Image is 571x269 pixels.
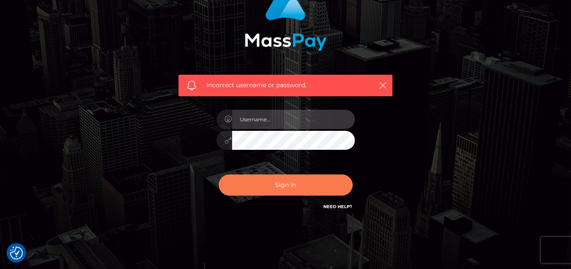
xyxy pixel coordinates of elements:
span: Incorrect username or password. [207,81,364,90]
img: Revisit consent button [10,247,23,260]
button: Sign in [219,174,353,196]
input: Username... [232,110,355,129]
button: Consent Preferences [10,247,23,260]
a: Need Help? [324,204,353,209]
